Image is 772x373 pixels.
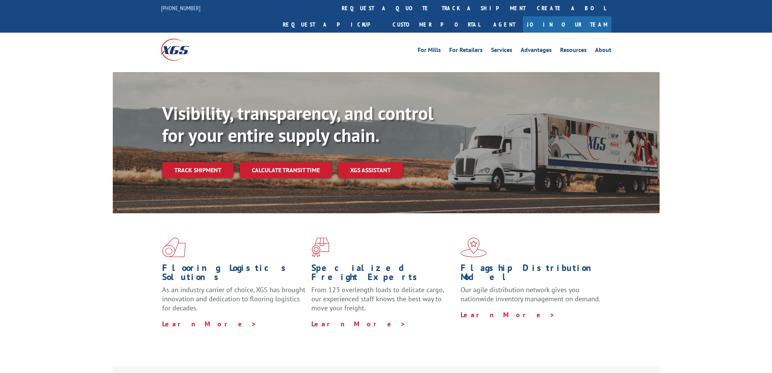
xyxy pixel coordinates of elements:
a: For Mills [418,47,441,55]
span: As an industry carrier of choice, XGS has brought innovation and dedication to flooring logistics... [162,285,305,312]
img: xgs-icon-total-supply-chain-intelligence-red [162,238,186,257]
h1: Flooring Logistics Solutions [162,263,306,285]
h1: Flagship Distribution Model [461,263,604,285]
a: About [595,47,611,55]
img: xgs-icon-flagship-distribution-model-red [461,238,487,257]
a: Calculate transit time [240,162,332,178]
h1: Specialized Freight Experts [311,263,455,285]
a: Services [491,47,512,55]
img: xgs-icon-focused-on-flooring-red [311,238,329,257]
a: Learn More > [311,319,406,328]
a: Learn More > [162,319,257,328]
a: For Retailers [449,47,483,55]
a: XGS ASSISTANT [338,162,403,178]
a: Customer Portal [387,16,486,33]
a: Join Our Team [523,16,611,33]
a: Agent [486,16,523,33]
b: Visibility, transparency, and control for your entire supply chain. [162,101,433,147]
a: Resources [560,47,587,55]
a: Request a pickup [277,16,387,33]
a: Track shipment [162,162,234,178]
a: Learn More > [461,310,555,319]
span: Our agile distribution network gives you nationwide inventory management on demand. [461,285,600,303]
a: [PHONE_NUMBER] [161,4,200,12]
p: From 123 overlength loads to delicate cargo, our experienced staff knows the best way to move you... [311,285,455,319]
a: Advantages [521,47,552,55]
